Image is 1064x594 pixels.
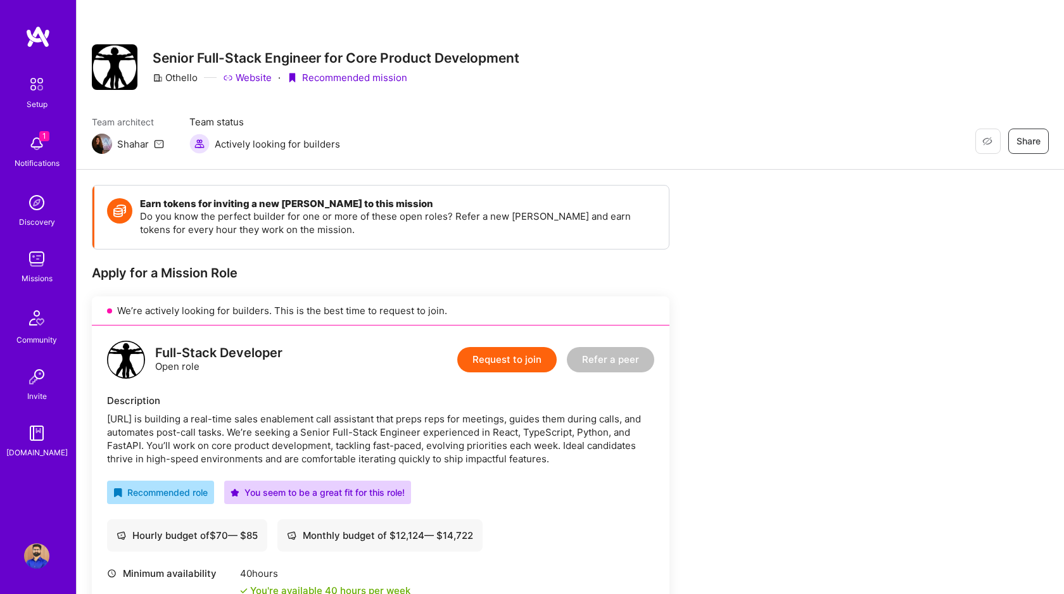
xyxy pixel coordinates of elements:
[39,131,49,141] span: 1
[6,446,68,459] div: [DOMAIN_NAME]
[278,71,281,84] div: ·
[287,73,297,83] i: icon PurpleRibbon
[231,486,405,499] div: You seem to be a great fit for this role!
[107,567,234,580] div: Minimum availability
[24,190,49,215] img: discovery
[19,215,55,229] div: Discovery
[92,44,137,90] img: Company Logo
[287,531,296,540] i: icon Cash
[24,543,49,569] img: User Avatar
[117,137,149,151] div: Shahar
[107,394,654,407] div: Description
[25,25,51,48] img: logo
[27,98,47,111] div: Setup
[107,341,145,379] img: logo
[24,246,49,272] img: teamwork
[92,296,669,325] div: We’re actively looking for builders. This is the best time to request to join.
[92,115,164,129] span: Team architect
[567,347,654,372] button: Refer a peer
[107,412,654,465] div: [URL] is building a real-time sales enablement call assistant that preps reps for meetings, guide...
[153,73,163,83] i: icon CompanyGray
[155,346,282,360] div: Full-Stack Developer
[154,139,164,149] i: icon Mail
[140,198,656,210] h4: Earn tokens for inviting a new [PERSON_NAME] to this mission
[92,265,669,281] div: Apply for a Mission Role
[189,134,210,154] img: Actively looking for builders
[140,210,656,236] p: Do you know the perfect builder for one or more of these open roles? Refer a new [PERSON_NAME] an...
[27,389,47,403] div: Invite
[22,272,53,285] div: Missions
[240,567,410,580] div: 40 hours
[215,137,340,151] span: Actively looking for builders
[24,364,49,389] img: Invite
[287,71,407,84] div: Recommended mission
[107,198,132,224] img: Token icon
[113,486,208,499] div: Recommended role
[23,71,50,98] img: setup
[107,569,117,578] i: icon Clock
[155,346,282,373] div: Open role
[1008,129,1049,154] button: Share
[16,333,57,346] div: Community
[117,529,258,542] div: Hourly budget of $ 70 — $ 85
[1016,135,1041,148] span: Share
[153,71,198,84] div: Othello
[15,156,60,170] div: Notifications
[117,531,126,540] i: icon Cash
[92,134,112,154] img: Team Architect
[457,347,557,372] button: Request to join
[223,71,272,84] a: Website
[982,136,992,146] i: icon EyeClosed
[287,529,473,542] div: Monthly budget of $ 12,124 — $ 14,722
[231,488,239,497] i: icon PurpleStar
[189,115,340,129] span: Team status
[153,50,519,66] h3: Senior Full-Stack Engineer for Core Product Development
[21,543,53,569] a: User Avatar
[22,303,52,333] img: Community
[24,420,49,446] img: guide book
[113,488,122,497] i: icon RecommendedBadge
[24,131,49,156] img: bell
